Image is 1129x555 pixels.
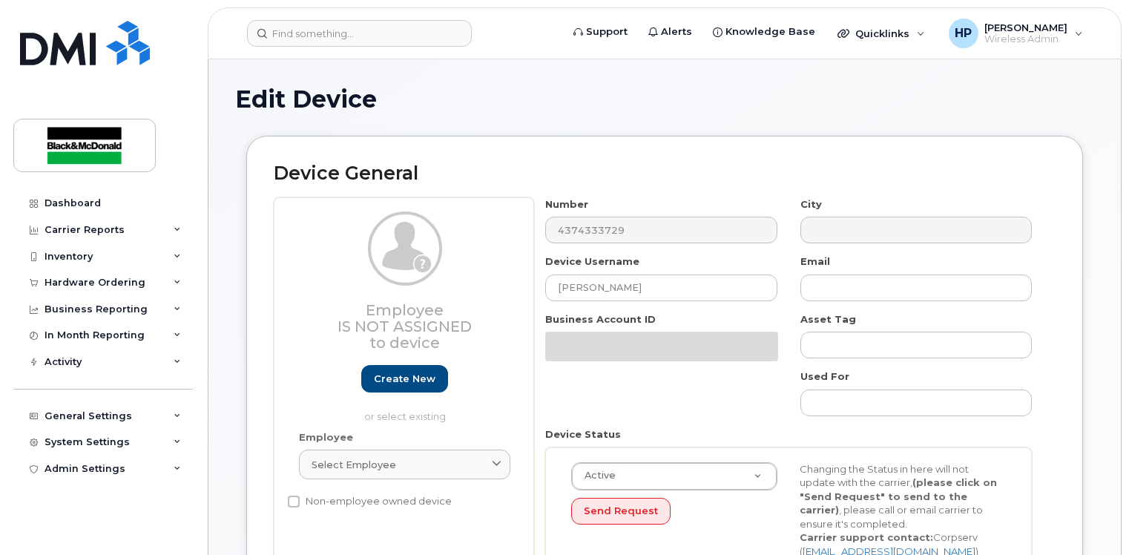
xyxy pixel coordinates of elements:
[545,197,588,211] label: Number
[299,430,353,444] label: Employee
[571,498,671,525] button: Send Request
[274,163,1056,184] h2: Device General
[299,450,510,479] a: Select employee
[369,334,440,352] span: to device
[545,254,639,269] label: Device Username
[545,312,656,326] label: Business Account ID
[545,427,621,441] label: Device Status
[576,469,616,482] span: Active
[235,86,1094,112] h1: Edit Device
[288,493,452,510] label: Non-employee owned device
[800,197,822,211] label: City
[800,254,830,269] label: Email
[299,302,510,351] h3: Employee
[800,531,933,543] strong: Carrier support contact:
[572,463,777,490] a: Active
[800,370,849,384] label: Used For
[288,496,300,508] input: Non-employee owned device
[312,458,396,472] span: Select employee
[361,365,448,393] a: Create new
[800,312,856,326] label: Asset Tag
[338,318,472,335] span: Is not assigned
[299,410,510,424] p: or select existing
[800,476,997,516] strong: (please click on "Send Request" to send to the carrier)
